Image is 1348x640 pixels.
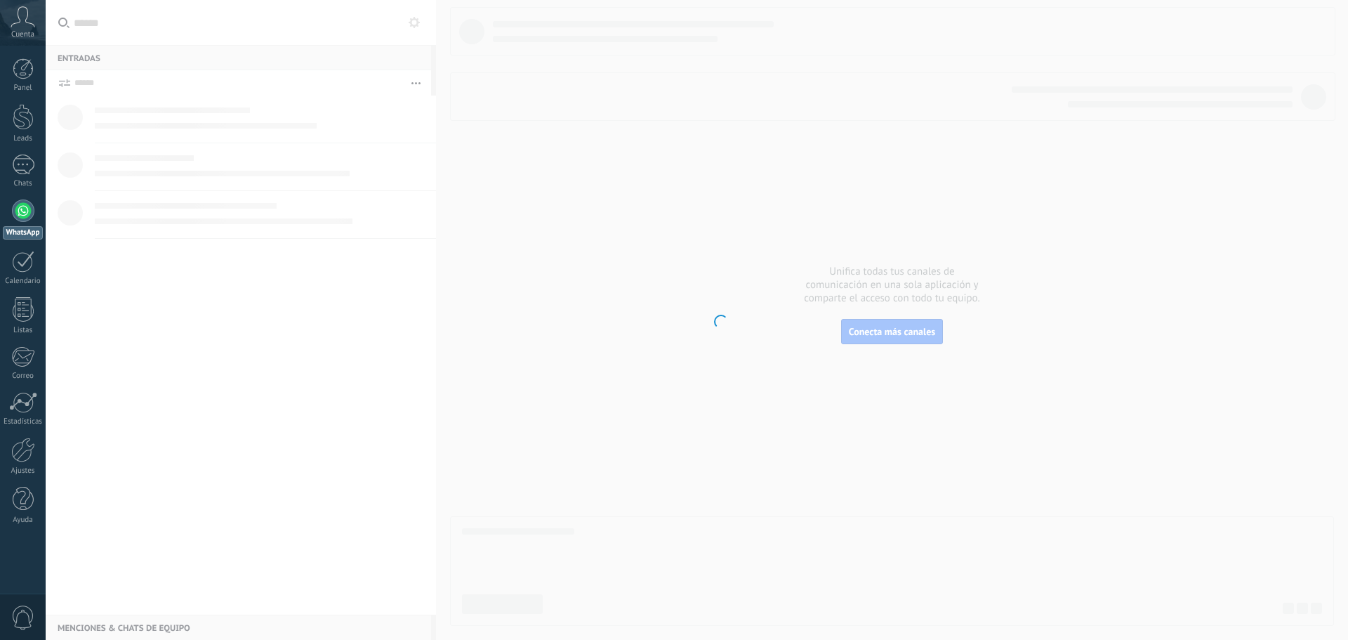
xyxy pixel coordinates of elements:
[3,466,44,476] div: Ajustes
[3,84,44,93] div: Panel
[3,372,44,381] div: Correo
[3,326,44,335] div: Listas
[3,277,44,286] div: Calendario
[3,226,43,240] div: WhatsApp
[3,134,44,143] div: Leads
[3,516,44,525] div: Ayuda
[11,30,34,39] span: Cuenta
[3,179,44,188] div: Chats
[3,417,44,426] div: Estadísticas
